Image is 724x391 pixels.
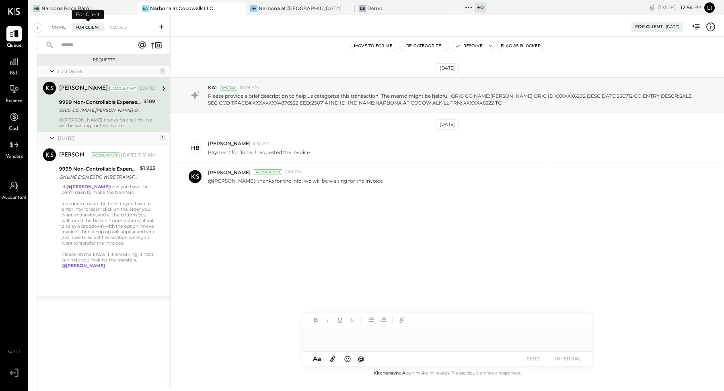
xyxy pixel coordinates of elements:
[144,97,155,105] div: $189
[0,82,28,105] a: Balance
[72,23,104,31] div: For Client
[59,98,141,106] div: 9999 Non-Controllable Expenses:Other Income and Expenses:To Be Classified P&L
[58,68,157,75] div: Last Week
[399,41,449,51] button: Re-Categorize
[62,263,105,268] strong: @[PERSON_NAME]
[6,153,23,161] span: Vendors
[59,117,155,128] div: @[PERSON_NAME] thanks for the info. we will be waiting for the invoice
[109,86,138,91] div: Accountant
[0,54,28,77] a: P&L
[359,5,366,12] div: De
[253,140,270,147] span: 9:47 AM
[311,354,323,363] button: Aa
[666,24,679,30] div: [DATE]
[62,201,155,246] div: In order to make the transfer you have to enter into "orders", click on the order you want to tra...
[33,5,40,12] div: NB
[140,85,155,92] div: [DATE]
[208,149,310,156] p: Payment for Juice, I requested the invoice
[2,194,27,202] span: Accountant
[45,23,70,31] div: For Me
[658,4,701,11] div: [DATE]
[311,315,321,325] button: Bold
[121,152,155,158] div: [DATE], 11:51 AM
[378,315,388,325] button: Ordered List
[208,84,217,91] span: KAI
[41,57,166,63] div: Requests
[10,70,19,77] span: P&L
[259,5,343,12] div: Narbona at [GEOGRAPHIC_DATA] LLC
[0,137,28,161] a: Vendors
[0,178,28,202] a: Accountant
[142,5,149,12] div: Na
[239,84,259,91] span: 10:49 PM
[397,315,407,325] button: Add URL
[59,84,108,93] div: [PERSON_NAME]
[452,41,486,51] button: Resolve
[356,354,367,364] button: @
[284,169,302,175] span: 2:49 PM
[498,41,544,51] button: Flag as Blocker
[317,355,321,362] span: a
[159,68,166,74] div: 1
[436,119,459,130] div: [DATE]
[106,23,131,31] div: Closed
[140,164,155,172] div: $1,925
[475,2,486,12] div: + 0
[59,151,89,159] div: [PERSON_NAME]
[0,26,28,49] a: Queue
[436,63,459,73] div: [DATE]
[62,184,155,268] div: Hi now you have the permission to make the transfers.
[366,315,376,325] button: Unordered List
[6,98,23,105] span: Balance
[59,106,141,114] div: ORIG CO NAME:[PERSON_NAME] ORIG ID:XXXXXX6202 DESC DATE:250712 CO ENTRY DESCR:SALE SEC:CCD TRACE#...
[159,135,166,141] div: 1
[72,10,104,19] div: For Client
[41,5,93,12] div: Narbona Boca Ratōn
[335,315,345,325] button: Underline
[347,315,357,325] button: Strikethrough
[367,5,383,12] div: Demo
[517,353,549,364] button: SEND
[62,251,155,263] div: Please let me know if it is working, if not i can help you making the transfers.
[208,140,251,147] span: [PERSON_NAME]
[91,152,119,158] div: Accountant
[66,184,110,189] strong: @[PERSON_NAME]
[7,42,22,49] span: Queue
[208,169,251,176] span: [PERSON_NAME]
[9,126,19,133] span: Cash
[635,24,663,30] div: For Client
[59,173,138,181] div: ONLINE DOMESTIC WIRE TRANSFER VIA: CITY NB OF FLA/XXXXX4367 A/C: LAS INTERNATIONAL CORP [GEOGRAPH...
[254,169,282,175] div: Accountant
[358,355,364,362] span: @
[250,5,257,12] div: Na
[150,5,213,12] div: Narbona at Cocowalk LLC
[59,165,138,173] div: 9999 Non-Controllable Expenses:Other Income and Expenses:To Be Classified P&L
[323,315,333,325] button: Italic
[208,177,383,184] p: @[PERSON_NAME] thanks for the info. we will be waiting for the invoice
[191,144,200,152] div: HB
[58,135,157,142] div: [DATE]
[0,109,28,133] a: Cash
[648,3,656,12] div: copy link
[220,85,237,91] div: System
[208,93,692,106] p: Please provide a brief description to help us categorize this transaction. The memo might be help...
[351,41,396,51] button: Move to for me
[703,1,716,14] button: Li
[552,353,584,364] button: INTERNAL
